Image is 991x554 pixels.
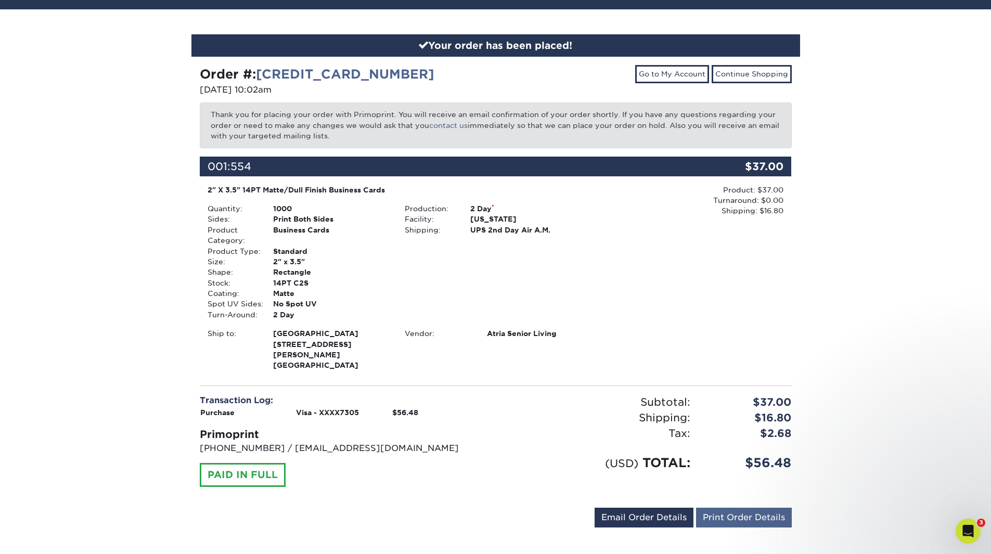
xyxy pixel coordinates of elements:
div: Stock: [200,278,265,288]
a: Email Order Details [595,508,693,527]
div: Shipping: [496,410,698,426]
small: (USD) [605,457,638,470]
iframe: Intercom live chat [956,519,981,544]
div: 2" X 3.5" 14PT Matte/Dull Finish Business Cards [208,185,587,195]
div: 2 Day [462,203,594,214]
div: 001: [200,157,693,176]
div: $2.68 [698,426,800,441]
div: Tax: [496,426,698,441]
div: Your order has been placed! [191,34,800,57]
p: [DATE] 10:02am [200,84,488,96]
div: 14PT C2S [265,278,397,288]
div: Ship to: [200,328,265,371]
span: [GEOGRAPHIC_DATA] [273,328,389,339]
div: Coating: [200,288,265,299]
div: Product Type: [200,246,265,256]
div: Shape: [200,267,265,277]
p: [PHONE_NUMBER] / [EMAIL_ADDRESS][DOMAIN_NAME] [200,442,488,455]
div: [US_STATE] [462,214,594,224]
a: [CREDIT_CARD_NUMBER] [256,67,434,82]
div: Primoprint [200,427,488,442]
div: Spot UV Sides: [200,299,265,309]
a: Go to My Account [635,65,709,83]
span: 3 [977,519,985,527]
strong: $56.48 [392,408,418,417]
strong: Visa - XXXX7305 [296,408,359,417]
div: Size: [200,256,265,267]
div: Quantity: [200,203,265,214]
div: Subtotal: [496,394,698,410]
span: TOTAL: [642,455,690,470]
strong: [GEOGRAPHIC_DATA] [273,328,389,369]
strong: Purchase [200,408,235,417]
div: Turn-Around: [200,310,265,320]
div: PAID IN FULL [200,463,286,487]
div: Business Cards [265,225,397,246]
div: Shipping: [397,225,462,235]
div: $37.00 [698,394,800,410]
p: Thank you for placing your order with Primoprint. You will receive an email confirmation of your ... [200,102,792,148]
div: Vendor: [397,328,479,339]
div: 2" x 3.5" [265,256,397,267]
div: 1000 [265,203,397,214]
div: Production: [397,203,462,214]
div: Atria Senior Living [479,328,594,339]
span: 554 [230,160,251,173]
div: Product: $37.00 Turnaround: $0.00 Shipping: $16.80 [594,185,783,216]
div: $16.80 [698,410,800,426]
div: Standard [265,246,397,256]
div: 2 Day [265,310,397,320]
a: Continue Shopping [712,65,792,83]
a: Print Order Details [696,508,792,527]
div: Transaction Log: [200,394,488,407]
div: $56.48 [698,454,800,472]
div: UPS 2nd Day Air A.M. [462,225,594,235]
div: No Spot UV [265,299,397,309]
span: [STREET_ADDRESS][PERSON_NAME] [273,339,389,360]
div: Print Both Sides [265,214,397,224]
div: Sides: [200,214,265,224]
div: $37.00 [693,157,792,176]
div: Facility: [397,214,462,224]
div: Rectangle [265,267,397,277]
div: Product Category: [200,225,265,246]
a: contact us [429,121,468,130]
div: Matte [265,288,397,299]
strong: Order #: [200,67,434,82]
